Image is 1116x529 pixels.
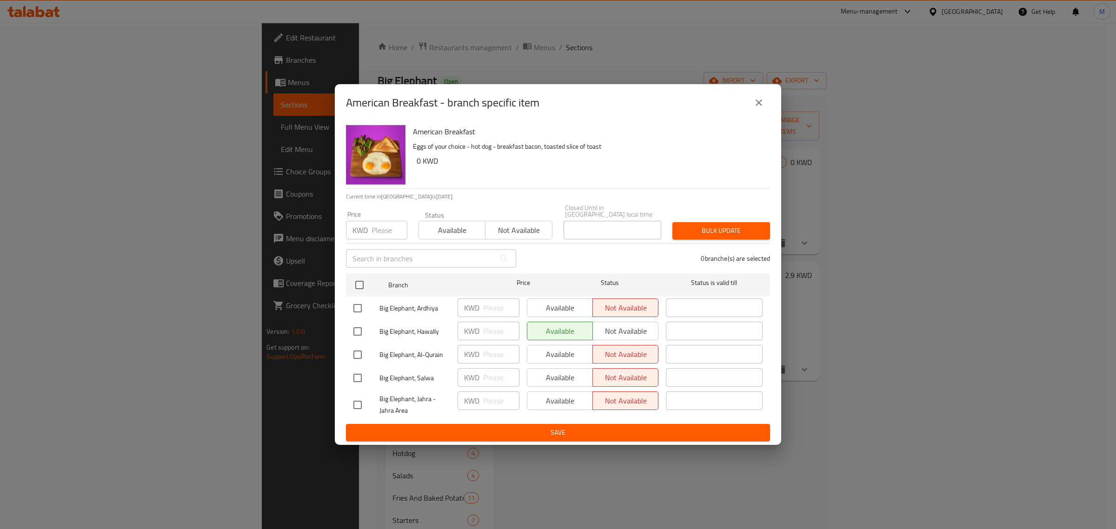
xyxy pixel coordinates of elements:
[666,277,763,289] span: Status is valid till
[388,279,485,291] span: Branch
[423,224,482,237] span: Available
[353,427,763,438] span: Save
[413,125,763,138] h6: American Breakfast
[346,424,770,441] button: Save
[748,92,770,114] button: close
[379,303,450,314] span: Big Elephant, Ardhiya
[413,141,763,152] p: Eggs of your choice - hot dog - breakfast bacon, toasted slice of toast
[485,221,552,239] button: Not available
[483,322,519,340] input: Please enter price
[379,393,450,417] span: Big Elephant, Jahra - Jahra Area
[418,221,485,239] button: Available
[417,154,763,167] h6: 0 KWD
[464,395,479,406] p: KWD
[489,224,548,237] span: Not available
[492,277,554,289] span: Price
[379,349,450,361] span: Big Elephant, Al-Qurain
[464,349,479,360] p: KWD
[483,391,519,410] input: Please enter price
[346,192,770,201] p: Current time in [GEOGRAPHIC_DATA] is [DATE]
[464,372,479,383] p: KWD
[379,326,450,337] span: Big Elephant, Hawally
[701,254,770,263] p: 0 branche(s) are selected
[352,225,368,236] p: KWD
[680,225,763,237] span: Bulk update
[483,368,519,387] input: Please enter price
[483,345,519,364] input: Please enter price
[464,325,479,337] p: KWD
[346,95,539,110] h2: American Breakfast - branch specific item
[672,222,770,239] button: Bulk update
[379,372,450,384] span: Big Elephant, Salwa
[483,298,519,317] input: Please enter price
[464,302,479,313] p: KWD
[346,249,495,268] input: Search in branches
[346,125,405,185] img: American Breakfast
[562,277,658,289] span: Status
[372,221,407,239] input: Please enter price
